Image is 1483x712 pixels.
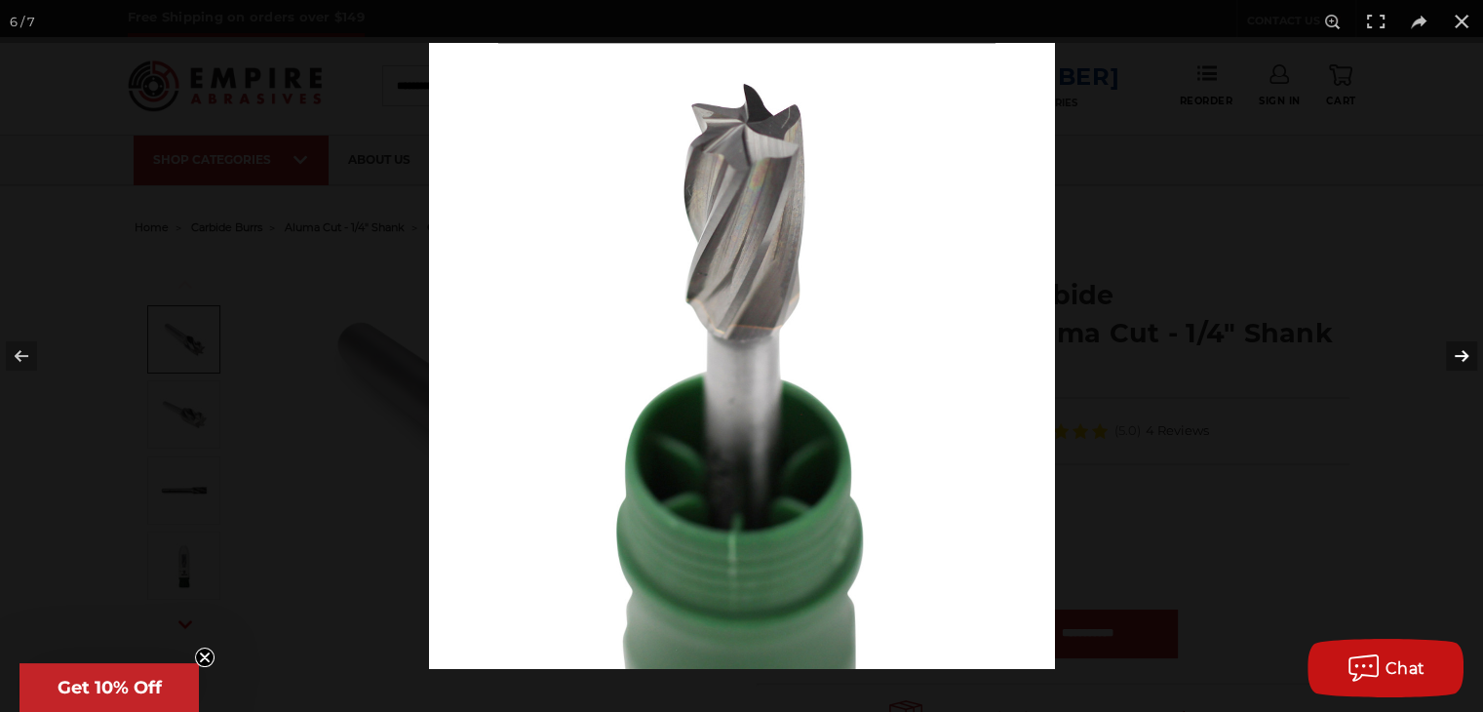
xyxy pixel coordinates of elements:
span: Get 10% Off [58,677,162,698]
button: Chat [1307,639,1463,697]
div: Get 10% OffClose teaser [20,663,199,712]
img: SB-3NF-aluma-cut-carbide-burr-cylindrical-end-cut-tip__00134.1680561533.jpg [429,43,1055,669]
span: Chat [1385,659,1425,678]
button: Close teaser [195,648,215,667]
button: Next (arrow right) [1415,307,1483,405]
